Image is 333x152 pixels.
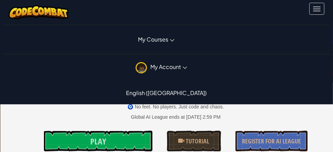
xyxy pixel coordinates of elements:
span: My Account [150,63,187,70]
span: My Courses [138,36,168,43]
span: Tutorial [185,137,209,145]
a: Tutorial [167,131,221,151]
div: Global AI League ends at [DATE] 2:59 PM [131,114,220,120]
a: English ([GEOGRAPHIC_DATA]) [123,83,210,102]
span: Register for AI League [242,137,301,145]
a: My Account [3,57,319,78]
img: avatar [136,62,147,73]
span: Play [90,136,106,147]
span: English ([GEOGRAPHIC_DATA]) [126,89,207,96]
img: CodeCombat logo [9,5,69,19]
a: Register for AI League [236,131,308,151]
